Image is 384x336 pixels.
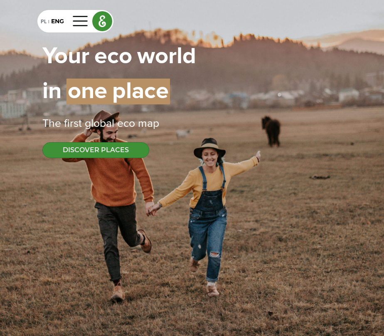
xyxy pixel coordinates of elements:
span: world [137,45,196,68]
div: PL [41,17,47,26]
button: DISCOVER PLACES [42,142,149,158]
span: Your [42,45,89,68]
span: | [62,80,66,103]
span: | [132,45,137,68]
span: one [66,79,107,104]
div: The first global eco map [32,116,352,132]
div: | [47,18,51,26]
span: place [112,79,170,104]
span: in [42,80,62,103]
div: ENG [51,17,64,26]
span: eco [94,45,132,68]
img: logo_e.png [93,12,112,31]
span: | [107,79,112,104]
span: | [89,45,94,68]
